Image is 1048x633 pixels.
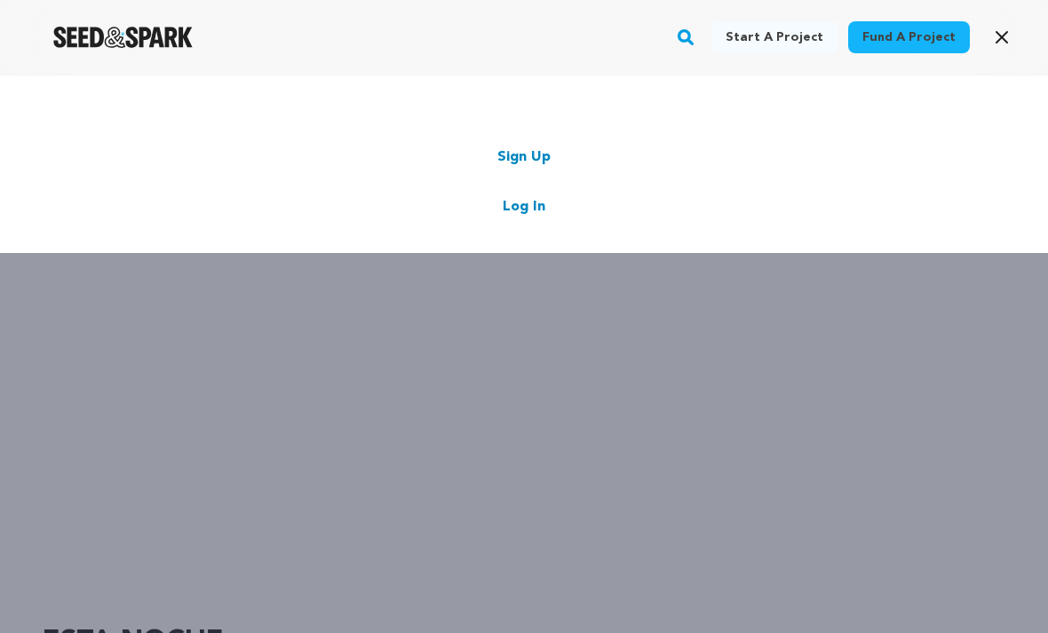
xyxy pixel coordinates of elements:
[497,146,551,168] a: Sign Up
[848,21,970,53] a: Fund a project
[53,27,193,48] a: Seed&Spark Homepage
[503,196,545,218] a: Log In
[53,27,193,48] img: Seed&Spark Logo Dark Mode
[711,21,838,53] a: Start a project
